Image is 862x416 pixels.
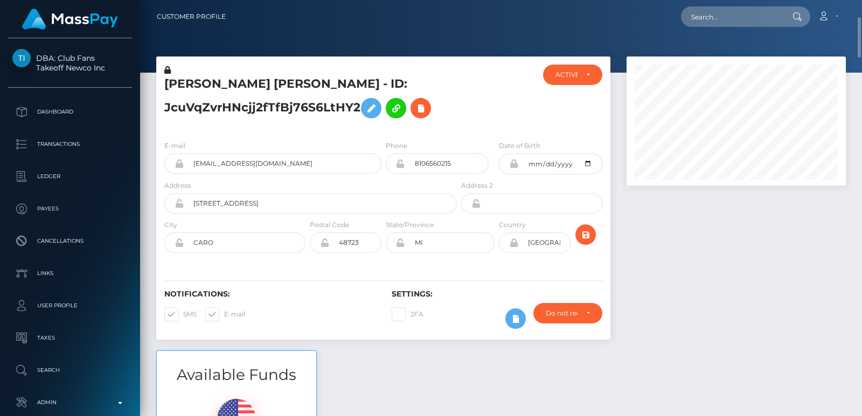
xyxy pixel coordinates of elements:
label: City [164,220,177,230]
a: Dashboard [8,98,132,125]
p: Links [12,265,128,281]
h6: Settings: [392,290,603,299]
label: Address 2 [461,181,493,191]
a: Payees [8,195,132,222]
span: DBA: Club Fans Takeoff Newco Inc [8,53,132,73]
a: Cancellations [8,228,132,255]
p: Payees [12,201,128,217]
a: Admin [8,389,132,416]
p: Cancellations [12,233,128,249]
h6: Notifications: [164,290,376,299]
img: Takeoff Newco Inc [12,49,31,67]
p: Search [12,362,128,378]
button: Do not require [533,303,602,323]
p: Ledger [12,168,128,185]
p: Taxes [12,330,128,346]
label: 2FA [392,307,423,321]
p: Transactions [12,136,128,152]
p: Admin [12,394,128,411]
button: ACTIVE [543,65,603,85]
a: Transactions [8,131,132,158]
img: MassPay Logo [22,9,118,30]
label: SMS [164,307,197,321]
a: Ledger [8,163,132,190]
h3: Available Funds [157,364,316,385]
label: Country [499,220,526,230]
a: User Profile [8,292,132,319]
div: ACTIVE [555,70,578,79]
div: Do not require [546,309,578,318]
h5: [PERSON_NAME] [PERSON_NAME] - ID: JcuVqZvrHNcjj2fTfBj76S6LtHY2 [164,76,451,124]
a: Links [8,260,132,287]
label: State/Province [386,220,434,230]
p: Dashboard [12,104,128,120]
label: E-mail [164,141,185,151]
p: User Profile [12,298,128,314]
input: Search... [681,6,782,27]
a: Customer Profile [157,5,226,28]
label: Date of Birth [499,141,540,151]
label: Phone [386,141,407,151]
label: E-mail [205,307,245,321]
label: Postal Code [310,220,349,230]
label: Address [164,181,191,191]
a: Search [8,357,132,384]
a: Taxes [8,325,132,351]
